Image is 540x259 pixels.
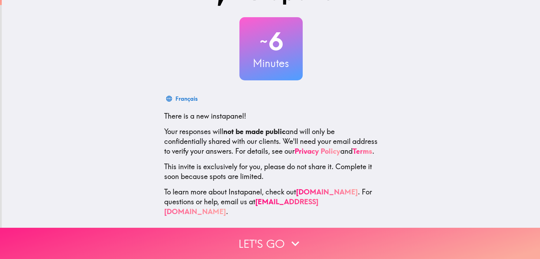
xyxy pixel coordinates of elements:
span: ~ [259,31,269,52]
b: not be made public [223,127,285,136]
button: Français [164,92,200,106]
h3: Minutes [239,56,303,71]
p: This invite is exclusively for you, please do not share it. Complete it soon because spots are li... [164,162,378,181]
a: Privacy Policy [295,147,340,155]
p: Your responses will and will only be confidentially shared with our clients. We'll need your emai... [164,127,378,156]
a: Terms [353,147,372,155]
h2: 6 [239,27,303,56]
div: Français [175,94,198,104]
span: There is a new instapanel! [164,112,246,120]
p: To learn more about Instapanel, check out . For questions or help, email us at . [164,187,378,217]
a: [EMAIL_ADDRESS][DOMAIN_NAME] [164,197,319,216]
a: [DOMAIN_NAME] [296,187,358,196]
